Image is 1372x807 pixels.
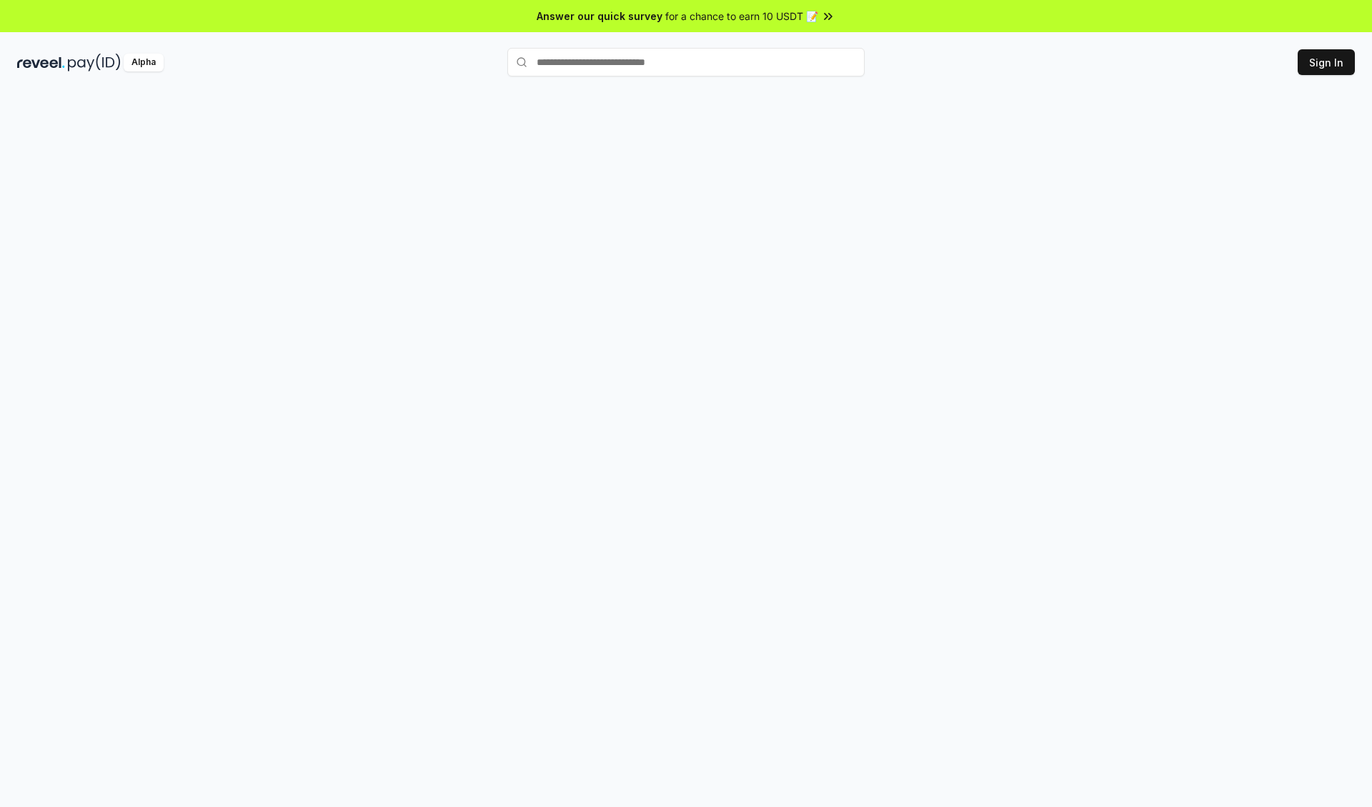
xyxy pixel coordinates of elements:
img: pay_id [68,54,121,71]
span: for a chance to earn 10 USDT 📝 [665,9,818,24]
span: Answer our quick survey [537,9,662,24]
img: reveel_dark [17,54,65,71]
div: Alpha [124,54,164,71]
button: Sign In [1298,49,1355,75]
